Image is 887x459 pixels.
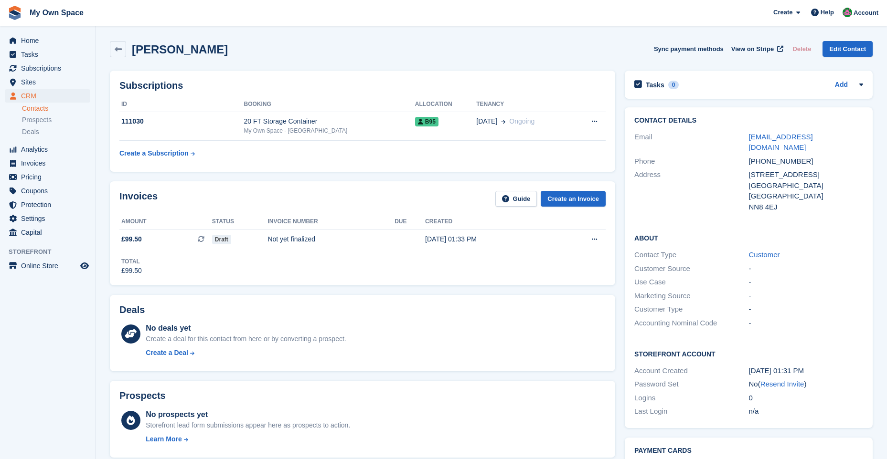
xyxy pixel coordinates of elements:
a: menu [5,48,90,61]
span: Pricing [21,170,78,184]
span: Invoices [21,156,78,170]
a: menu [5,226,90,239]
div: No prospects yet [146,409,350,420]
a: menu [5,143,90,156]
a: menu [5,170,90,184]
th: Amount [119,214,212,229]
div: Not yet finalized [267,234,395,244]
h2: Invoices [119,191,158,207]
div: [DATE] 01:31 PM [749,365,863,376]
span: Tasks [21,48,78,61]
h2: Subscriptions [119,80,606,91]
div: - [749,277,863,288]
a: Deals [22,127,90,137]
div: 111030 [119,116,244,126]
span: Prospects [22,115,52,125]
div: My Own Space - [GEOGRAPHIC_DATA] [244,126,415,135]
h2: About [634,233,863,242]
div: Contact Type [634,250,748,261]
a: menu [5,34,90,47]
h2: Contact Details [634,117,863,125]
div: Use Case [634,277,748,288]
div: No deals yet [146,323,346,334]
div: Storefront lead form submissions appear here as prospects to action. [146,420,350,430]
div: [GEOGRAPHIC_DATA] [749,191,863,202]
span: Account [854,8,878,18]
img: Lucy Parry [843,8,852,17]
div: NN8 4EJ [749,202,863,213]
a: menu [5,75,90,89]
div: Create a Subscription [119,148,189,158]
a: Create an Invoice [541,191,606,207]
span: Online Store [21,259,78,272]
a: [EMAIL_ADDRESS][DOMAIN_NAME] [749,133,813,152]
th: Allocation [415,97,476,112]
div: - [749,263,863,274]
span: Create [773,8,792,17]
span: Protection [21,198,78,211]
th: Invoice number [267,214,395,229]
a: menu [5,62,90,75]
a: Contacts [22,104,90,113]
div: [DATE] 01:33 PM [425,234,555,244]
a: menu [5,184,90,198]
span: Capital [21,226,78,239]
a: View on Stripe [727,41,785,57]
span: B95 [415,117,438,126]
div: [PHONE_NUMBER] [749,156,863,167]
a: menu [5,259,90,272]
th: ID [119,97,244,112]
span: Settings [21,212,78,225]
a: Learn More [146,434,350,444]
div: Customer Type [634,304,748,315]
h2: [PERSON_NAME] [132,43,228,56]
th: Tenancy [476,97,573,112]
div: Customer Source [634,263,748,274]
span: Sites [21,75,78,89]
a: menu [5,89,90,103]
div: Learn More [146,434,182,444]
div: 0 [749,393,863,404]
img: stora-icon-8386f47178a22dfd0bd8f6a31ec36ba5ce8667c1dd55bd0f319d3a0aa187defe.svg [8,6,22,20]
span: [DATE] [476,116,497,126]
div: £99.50 [121,266,142,276]
div: Create a Deal [146,348,188,358]
div: Last Login [634,406,748,417]
div: 0 [668,81,679,89]
button: Sync payment methods [654,41,724,57]
a: Resend Invite [760,380,804,388]
span: CRM [21,89,78,103]
div: Total [121,257,142,266]
a: menu [5,198,90,211]
a: Customer [749,250,780,259]
span: Deals [22,127,39,136]
h2: Tasks [646,81,664,89]
div: No [749,379,863,390]
div: [STREET_ADDRESS] [749,169,863,180]
h2: Storefront Account [634,349,863,358]
div: [GEOGRAPHIC_DATA] [749,180,863,191]
div: Email [634,132,748,153]
a: Guide [495,191,537,207]
a: Prospects [22,115,90,125]
div: - [749,318,863,329]
a: Edit Contact [823,41,873,57]
h2: Deals [119,304,145,315]
div: 20 FT Storage Container [244,116,415,126]
span: Home [21,34,78,47]
div: Address [634,169,748,212]
span: Storefront [9,247,95,257]
span: £99.50 [121,234,142,244]
div: n/a [749,406,863,417]
span: ( ) [758,380,807,388]
a: menu [5,212,90,225]
span: Help [821,8,834,17]
span: View on Stripe [731,44,774,54]
a: Add [835,80,848,91]
th: Status [212,214,268,229]
a: My Own Space [26,5,87,21]
h2: Prospects [119,390,166,401]
div: - [749,291,863,302]
a: menu [5,156,90,170]
button: Delete [789,41,815,57]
